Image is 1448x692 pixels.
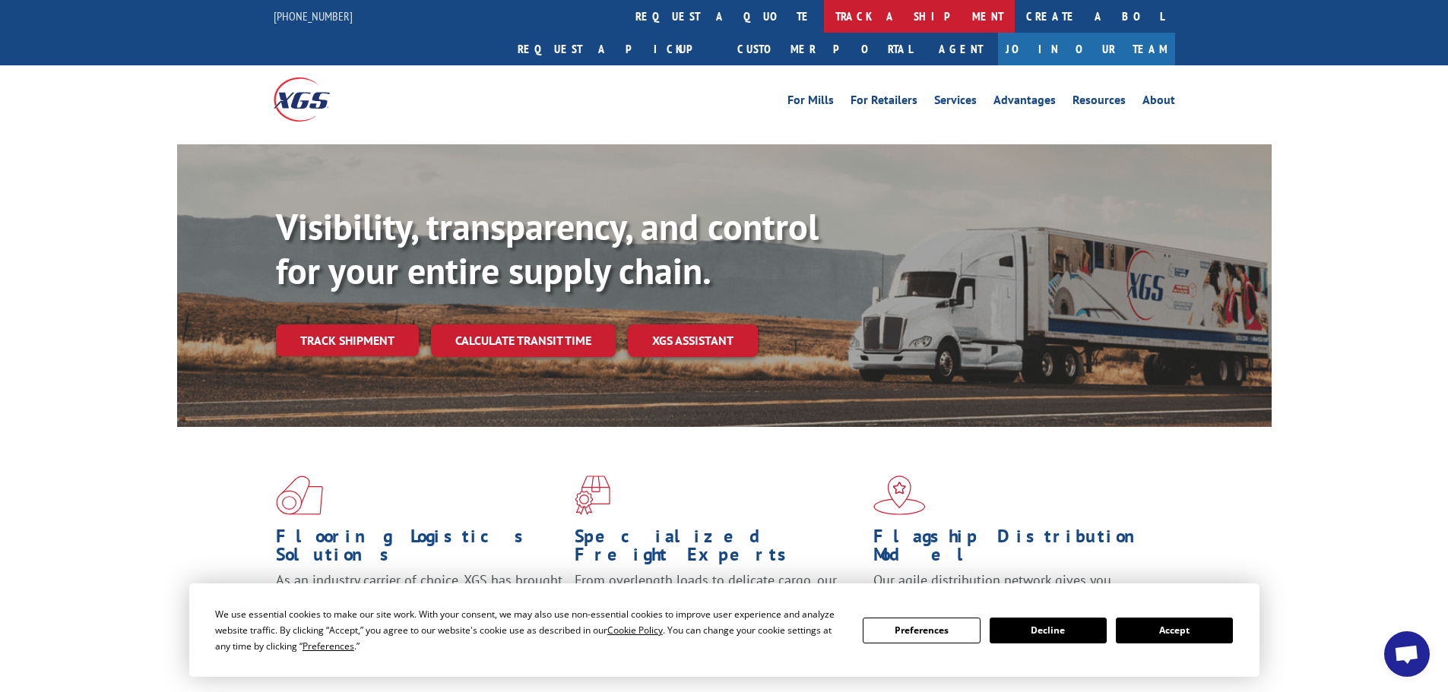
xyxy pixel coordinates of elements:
[575,476,610,515] img: xgs-icon-focused-on-flooring-red
[575,527,862,571] h1: Specialized Freight Experts
[990,618,1107,643] button: Decline
[431,324,616,357] a: Calculate transit time
[1116,618,1233,643] button: Accept
[787,94,834,111] a: For Mills
[924,33,998,65] a: Agent
[1142,94,1175,111] a: About
[189,583,1259,677] div: Cookie Consent Prompt
[873,476,926,515] img: xgs-icon-flagship-distribution-model-red
[851,94,917,111] a: For Retailers
[303,640,354,653] span: Preferences
[276,527,563,571] h1: Flooring Logistics Solutions
[1073,94,1126,111] a: Resources
[215,606,844,654] div: We use essential cookies to make our site work. With your consent, we may also use non-essential ...
[575,571,862,639] p: From overlength loads to delicate cargo, our experienced staff knows the best way to move your fr...
[276,571,562,625] span: As an industry carrier of choice, XGS has brought innovation and dedication to flooring logistics...
[274,8,353,24] a: [PHONE_NUMBER]
[1384,631,1430,677] div: Open chat
[276,476,323,515] img: xgs-icon-total-supply-chain-intelligence-red
[276,203,819,294] b: Visibility, transparency, and control for your entire supply chain.
[934,94,977,111] a: Services
[873,571,1153,607] span: Our agile distribution network gives you nationwide inventory management on demand.
[506,33,726,65] a: Request a pickup
[863,618,980,643] button: Preferences
[628,324,758,357] a: XGS ASSISTANT
[726,33,924,65] a: Customer Portal
[993,94,1056,111] a: Advantages
[998,33,1175,65] a: Join Our Team
[607,624,663,637] span: Cookie Policy
[276,324,419,356] a: Track shipment
[873,527,1161,571] h1: Flagship Distribution Model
